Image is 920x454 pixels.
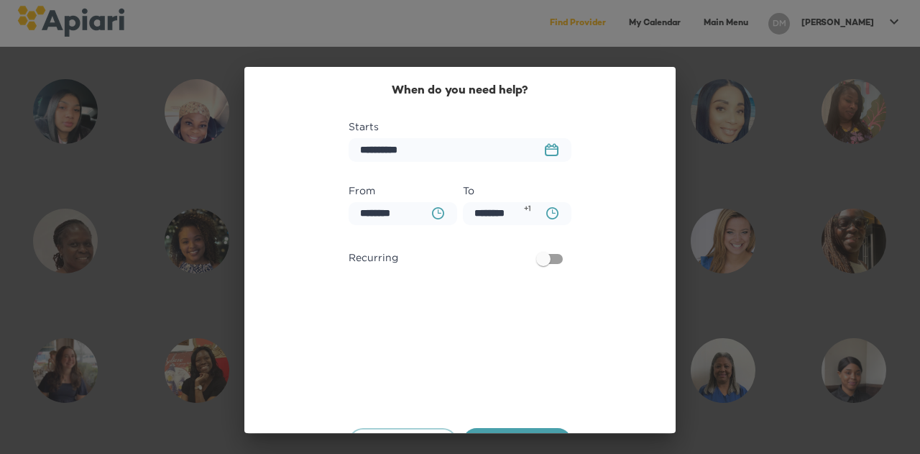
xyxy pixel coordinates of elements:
span: Recurring [349,249,398,266]
label: From [349,182,457,199]
h2: When do you need help? [349,84,571,98]
label: Starts [349,118,571,135]
label: To [463,182,571,199]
